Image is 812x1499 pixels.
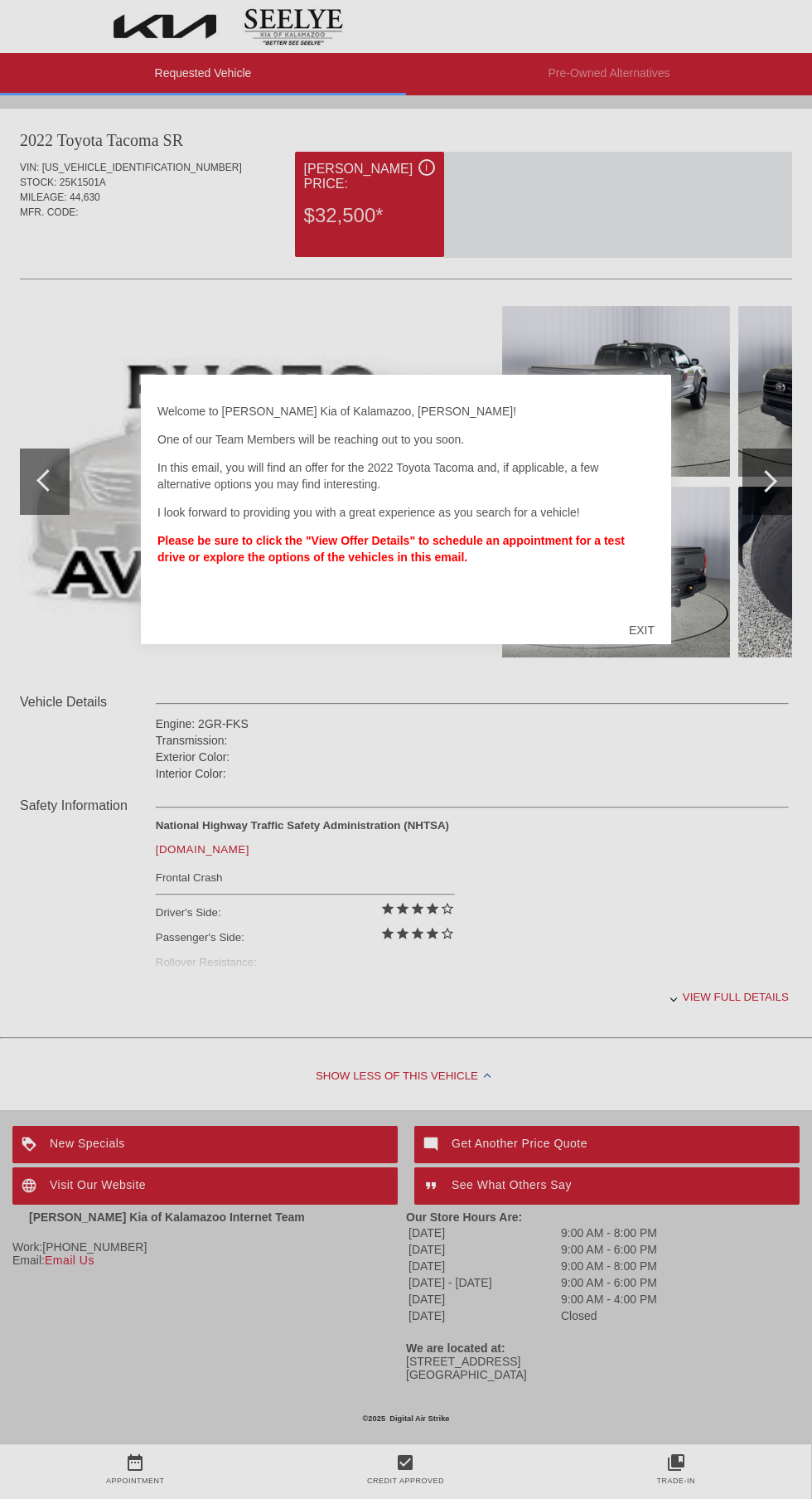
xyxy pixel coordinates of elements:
p: Welcome to [PERSON_NAME] Kia of Kalamazoo, [PERSON_NAME]! [157,403,655,420]
p: One of our Team Members will be reaching out to you soon. [157,431,655,448]
div: EXIT [612,605,671,655]
strong: Please be sure to click the "View Offer Details" to schedule an appointment for a test drive or e... [157,534,625,564]
p: I look forward to providing you with a great experience as you search for a vehicle! [157,504,655,521]
p: In this email, you will find an offer for the 2022 Toyota Tacoma and, if applicable, a few altern... [157,459,655,492]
